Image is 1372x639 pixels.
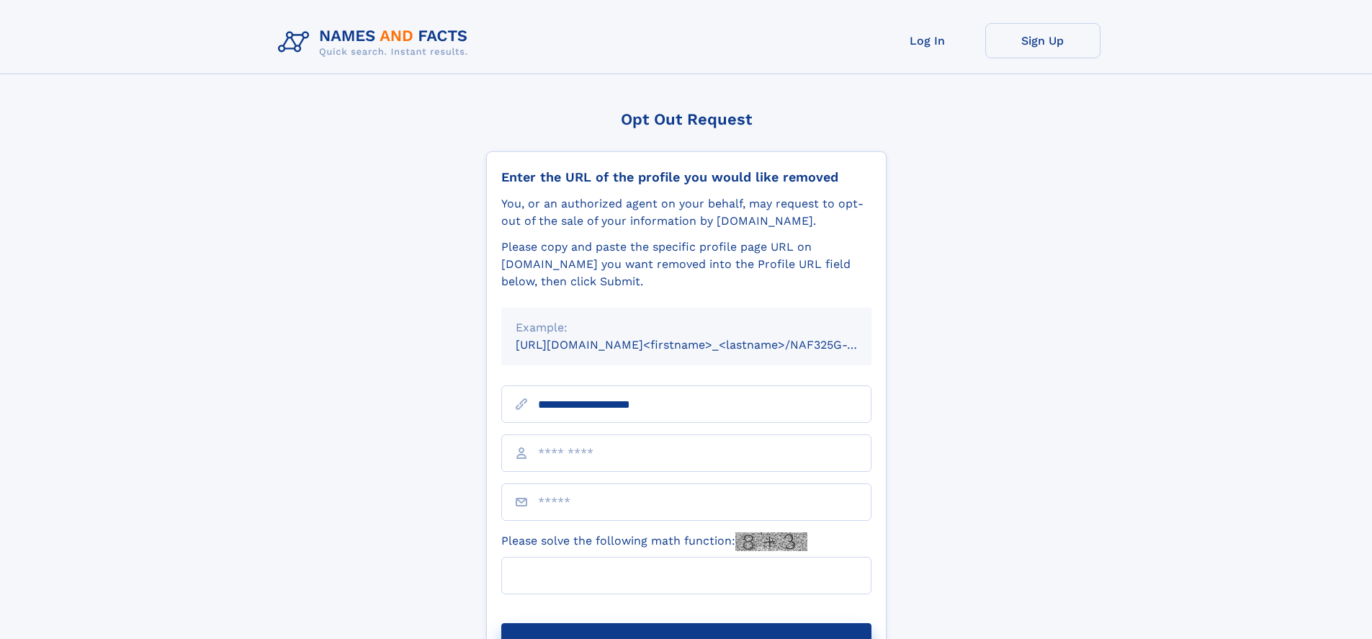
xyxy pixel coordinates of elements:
label: Please solve the following math function: [501,532,807,551]
img: Logo Names and Facts [272,23,480,62]
div: Example: [516,319,857,336]
div: You, or an authorized agent on your behalf, may request to opt-out of the sale of your informatio... [501,195,871,230]
small: [URL][DOMAIN_NAME]<firstname>_<lastname>/NAF325G-xxxxxxxx [516,338,899,352]
div: Please copy and paste the specific profile page URL on [DOMAIN_NAME] you want removed into the Pr... [501,238,871,290]
a: Log In [870,23,985,58]
div: Opt Out Request [486,110,887,128]
div: Enter the URL of the profile you would like removed [501,169,871,185]
a: Sign Up [985,23,1100,58]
